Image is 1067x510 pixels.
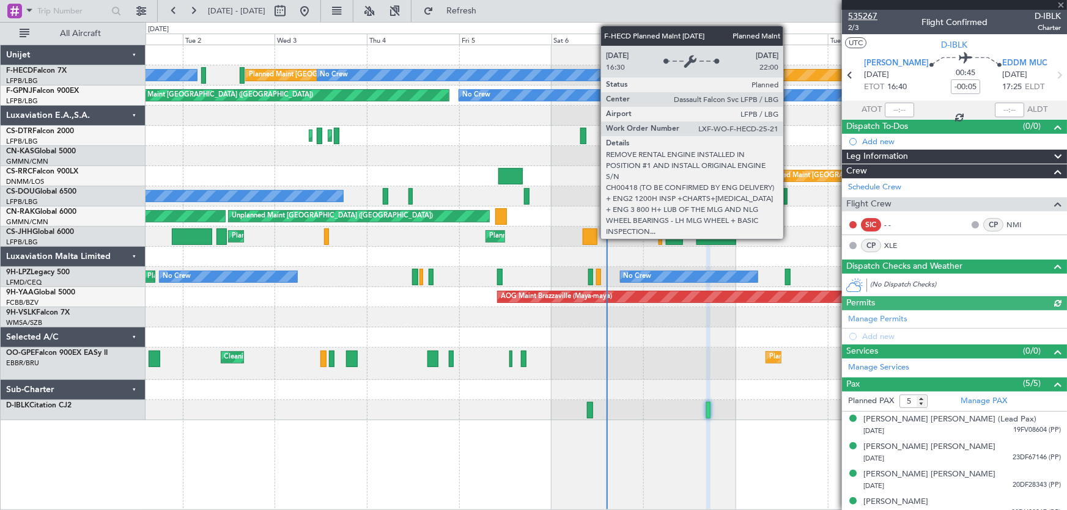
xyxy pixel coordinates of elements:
[6,128,74,135] a: CS-DTRFalcon 2000
[961,395,1007,407] a: Manage PAX
[846,344,878,359] span: Services
[6,278,42,287] a: LFMD/CEQ
[37,2,108,20] input: Trip Number
[6,87,79,95] a: F-GPNJFalcon 900EX
[863,441,995,453] div: [PERSON_NAME] [PERSON_NAME]
[1002,81,1022,93] span: 17:25
[863,496,928,508] div: [PERSON_NAME]
[766,167,958,185] div: Planned Maint [GEOGRAPHIC_DATA] ([GEOGRAPHIC_DATA])
[6,148,34,155] span: CN-KAS
[501,288,613,306] div: AOG Maint Brazzaville (Maya-maya)
[848,181,901,194] a: Schedule Crew
[436,7,487,15] span: Refresh
[846,164,867,178] span: Crew
[846,120,908,134] span: Dispatch To-Dos
[232,207,433,225] div: Unplanned Maint [GEOGRAPHIC_DATA] ([GEOGRAPHIC_DATA])
[956,67,975,79] span: 00:45
[6,157,48,166] a: GMMN/CMN
[6,188,35,195] span: CS-DOU
[6,228,32,236] span: CS-JHH
[848,362,909,374] a: Manage Services
[846,260,962,274] span: Dispatch Checks and Weather
[736,34,828,45] div: Mon 8
[1035,23,1061,33] span: Charter
[249,66,441,84] div: Planned Maint [GEOGRAPHIC_DATA] ([GEOGRAPHIC_DATA])
[6,349,108,357] a: OO-GPEFalcon 900EX EASy II
[459,34,552,45] div: Fri 5
[624,268,652,286] div: No Crew
[769,348,991,366] div: Planned Maint [GEOGRAPHIC_DATA] ([GEOGRAPHIC_DATA] National)
[848,10,877,23] span: 535267
[6,128,32,135] span: CS-DTR
[863,413,1036,426] div: [PERSON_NAME] [PERSON_NAME] (Lead Pax)
[1013,480,1061,490] span: 20DF28343 (PP)
[6,238,38,247] a: LFPB/LBG
[864,69,889,81] span: [DATE]
[6,208,35,216] span: CN-RAK
[6,318,42,327] a: WMSA/SZB
[120,86,313,104] div: Planned Maint [GEOGRAPHIC_DATA] ([GEOGRAPHIC_DATA])
[6,168,78,175] a: CS-RRCFalcon 900LX
[1035,10,1061,23] span: D-IBLK
[6,137,38,146] a: LFPB/LBG
[6,148,76,155] a: CN-KASGlobal 5000
[6,67,33,75] span: F-HECD
[6,309,70,316] a: 9H-VSLKFalcon 7X
[6,177,44,186] a: DNMM/LOS
[6,402,72,409] a: D-IBLKCitation CJ2
[942,38,968,51] span: D-IBLK
[6,217,48,227] a: GMMN/CMN
[921,16,988,29] div: Flight Confirmed
[367,34,459,45] div: Thu 4
[1002,57,1047,70] span: EDDM MUC
[6,67,67,75] a: F-HECDFalcon 7X
[846,150,908,164] span: Leg Information
[863,481,884,490] span: [DATE]
[6,289,75,296] a: 9H-YAAGlobal 5000
[1023,344,1041,357] span: (0/0)
[13,24,133,43] button: All Aircraft
[887,81,907,93] span: 16:40
[320,66,349,84] div: No Crew
[6,197,38,206] a: LFPB/LBG
[1013,425,1061,435] span: 19FV08604 (PP)
[208,5,265,16] span: [DATE] - [DATE]
[183,34,275,45] div: Tue 2
[6,349,35,357] span: OO-GPE
[6,269,31,276] span: 9H-LPZ
[6,269,70,276] a: 9H-LPZLegacy 500
[863,468,995,481] div: [PERSON_NAME] [PERSON_NAME]
[6,188,76,195] a: CS-DOUGlobal 6500
[863,426,884,435] span: [DATE]
[148,24,169,35] div: [DATE]
[224,348,429,366] div: Cleaning [GEOGRAPHIC_DATA] ([GEOGRAPHIC_DATA] National)
[884,240,912,251] a: XLE
[6,208,76,216] a: CN-RAKGlobal 6000
[6,298,39,307] a: FCBB/BZV
[846,377,860,392] span: Pax
[147,268,284,286] div: Planned Maint Nice ([GEOGRAPHIC_DATA])
[6,402,29,409] span: D-IBLK
[418,1,491,21] button: Refresh
[1025,81,1044,93] span: ELDT
[275,34,367,45] div: Wed 3
[762,187,954,205] div: Planned Maint [GEOGRAPHIC_DATA] ([GEOGRAPHIC_DATA])
[32,29,129,38] span: All Aircraft
[864,57,929,70] span: [PERSON_NAME]
[983,218,1003,231] div: CP
[552,34,644,45] div: Sat 6
[6,289,34,296] span: 9H-YAA
[1013,453,1061,463] span: 23DF67146 (PP)
[6,309,36,316] span: 9H-VSLK
[6,228,74,236] a: CS-JHHGlobal 6000
[1027,104,1047,116] span: ALDT
[848,395,894,407] label: Planned PAX
[828,34,920,45] div: Tue 9
[6,87,32,95] span: F-GPNJ
[462,86,490,104] div: No Crew
[864,81,884,93] span: ETOT
[1023,120,1041,133] span: (0/0)
[1023,377,1041,390] span: (5/5)
[1002,69,1027,81] span: [DATE]
[6,97,38,106] a: LFPB/LBG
